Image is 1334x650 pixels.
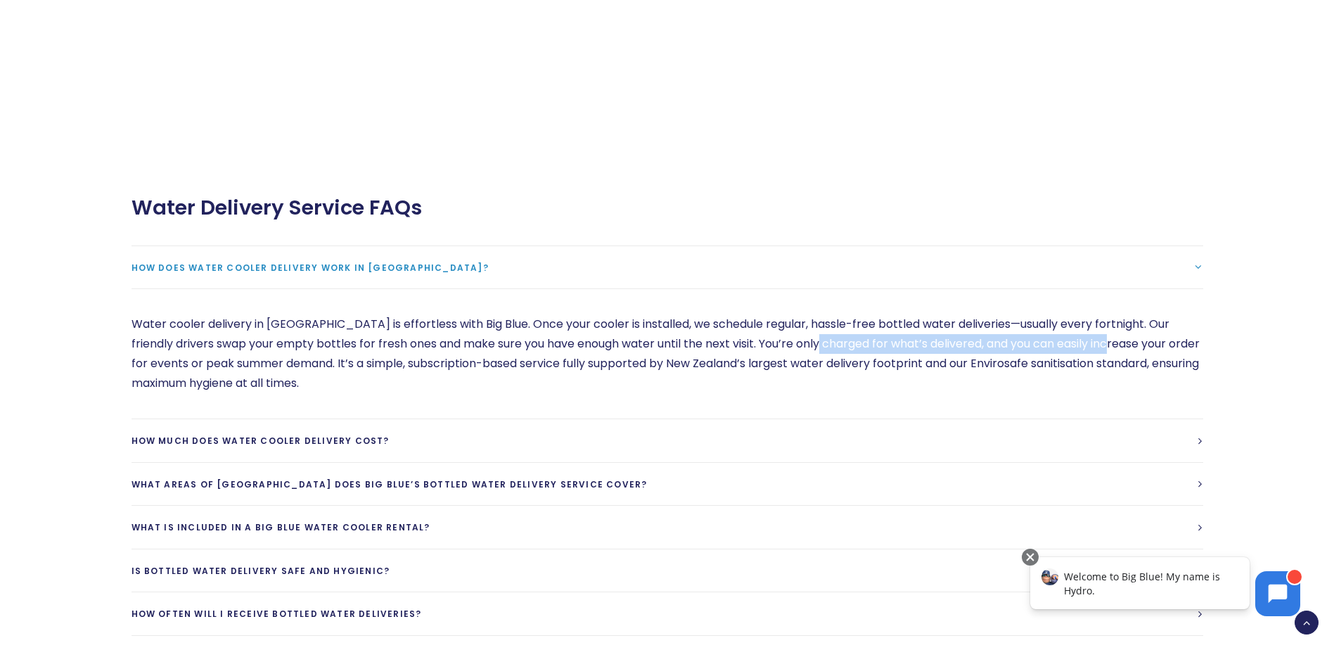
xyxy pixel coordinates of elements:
a: What areas of [GEOGRAPHIC_DATA] does Big Blue’s bottled water delivery service cover? [132,463,1203,506]
a: What is included in a Big Blue Water cooler rental? [132,506,1203,549]
iframe: Chatbot [1015,546,1314,630]
span: How does water cooler delivery work in [GEOGRAPHIC_DATA]? [132,262,489,274]
span: How much does water cooler delivery cost? [132,435,390,447]
a: How often will I receive bottled water deliveries? [132,592,1203,635]
a: How much does water cooler delivery cost? [132,419,1203,462]
a: Is bottled water delivery safe and hygienic? [132,549,1203,592]
a: How does water cooler delivery work in [GEOGRAPHIC_DATA]? [132,246,1203,289]
span: Water Delivery Service FAQs [132,196,422,220]
span: What areas of [GEOGRAPHIC_DATA] does Big Blue’s bottled water delivery service cover? [132,478,648,490]
span: What is included in a Big Blue Water cooler rental? [132,521,430,533]
p: Water cooler delivery in [GEOGRAPHIC_DATA] is effortless with Big Blue. Once your cooler is insta... [132,314,1203,393]
span: Is bottled water delivery safe and hygienic? [132,565,390,577]
span: How often will I receive bottled water deliveries? [132,608,422,620]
